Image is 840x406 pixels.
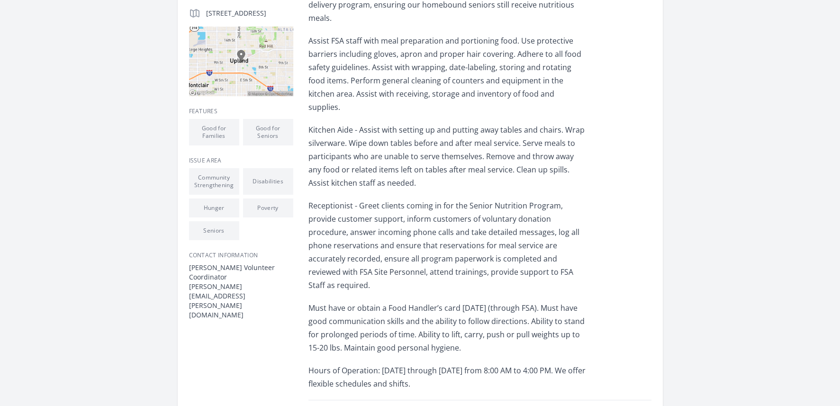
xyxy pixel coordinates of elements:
li: Good for Seniors [243,119,293,145]
p: Hours of Operation: [DATE] through [DATE] from 8:00 AM to 4:00 PM. We offer flexible schedules an... [308,364,586,390]
h3: Contact Information [189,252,293,259]
p: [STREET_ADDRESS] [206,9,293,18]
p: Kitchen Aide - Assist with setting up and putting away tables and chairs. Wrap silverware. Wipe d... [308,123,586,189]
h3: Issue area [189,157,293,164]
h3: Features [189,108,293,115]
img: Map [189,27,293,96]
dd: [PERSON_NAME][EMAIL_ADDRESS][PERSON_NAME][DOMAIN_NAME] [189,282,293,320]
p: Must have or obtain a Food Handler’s card [DATE] (through FSA). Must have good communication skil... [308,301,586,354]
li: Community Strengthening [189,168,239,195]
p: Receptionist - Greet clients coming in for the Senior Nutrition Program, provide customer support... [308,199,586,292]
p: Assist FSA staff with meal preparation and portioning food. Use protective barriers including glo... [308,34,586,114]
li: Seniors [189,221,239,240]
li: Poverty [243,198,293,217]
li: Disabilities [243,168,293,195]
dt: [PERSON_NAME] Volunteer Coordinator [189,263,293,282]
li: Hunger [189,198,239,217]
li: Good for Families [189,119,239,145]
